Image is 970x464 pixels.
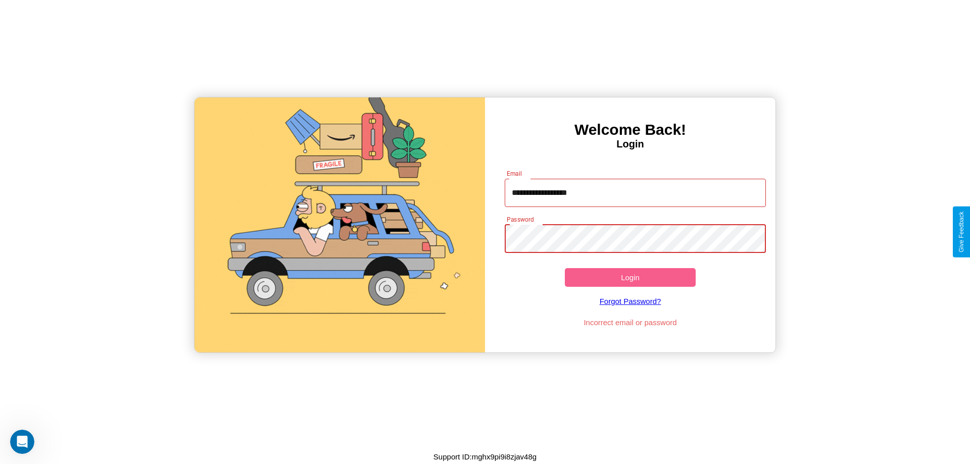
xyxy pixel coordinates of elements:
label: Email [507,169,522,178]
button: Login [565,268,696,287]
iframe: Intercom live chat [10,430,34,454]
a: Forgot Password? [500,287,761,316]
h3: Welcome Back! [485,121,775,138]
h4: Login [485,138,775,150]
label: Password [507,215,533,224]
p: Support ID: mghx9pi9i8zjav48g [433,450,537,463]
p: Incorrect email or password [500,316,761,329]
img: gif [195,97,485,352]
div: Give Feedback [958,212,965,252]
